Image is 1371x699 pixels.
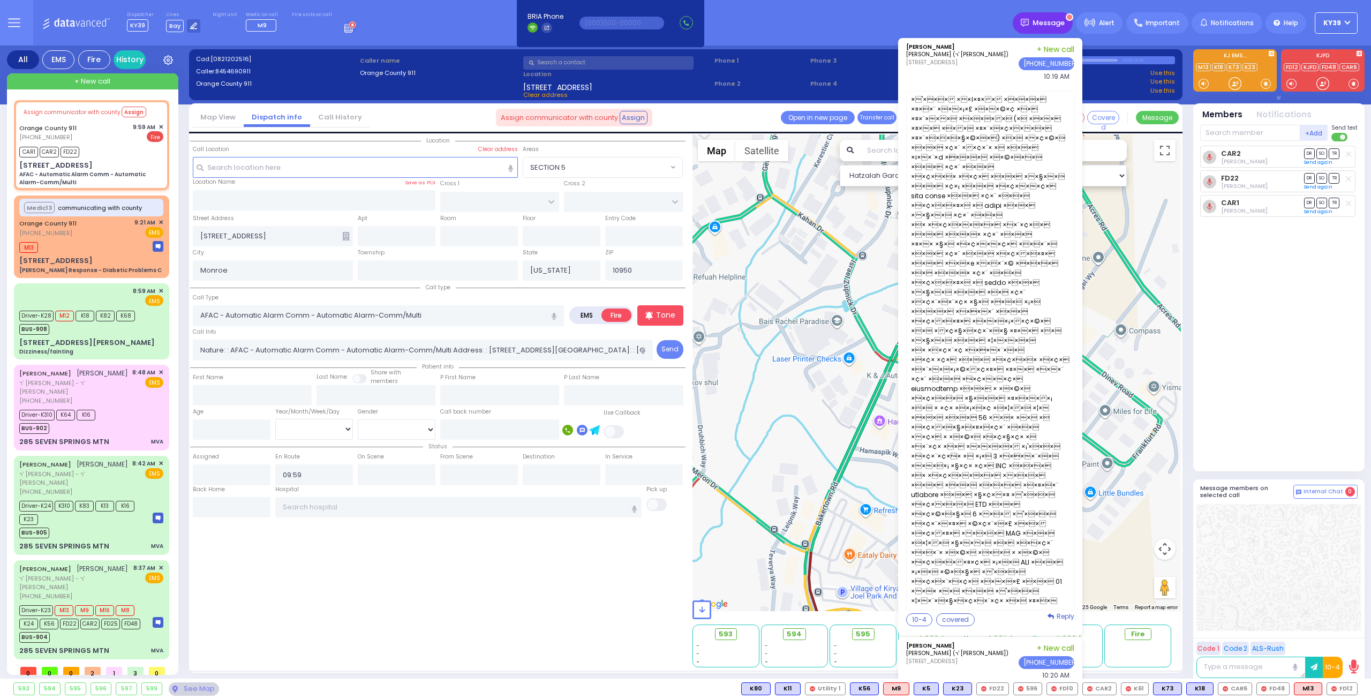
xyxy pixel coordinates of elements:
span: M13 [55,605,73,616]
span: ✕ [159,563,163,573]
span: ר' [PERSON_NAME] - ר' [PERSON_NAME] [19,379,129,396]
a: Send again [1304,184,1332,190]
span: 0 [42,667,58,675]
span: K82 [96,311,115,321]
span: 8454690911 [215,67,251,76]
label: Call back number [440,408,491,416]
img: red-radio-icon.svg [1223,686,1228,692]
button: Map camera controls [1154,538,1176,560]
span: 0 [149,667,165,675]
label: P Last Name [564,373,599,382]
label: KJFD [1281,53,1365,61]
span: K13 [95,501,114,512]
label: Fire [601,309,631,322]
span: Driver-K28 [19,311,54,321]
a: Open in new page [781,111,855,124]
a: FD22 [1221,174,1239,182]
a: Orange County 911 [19,219,77,228]
span: ✕ [159,368,163,377]
button: [PHONE_NUMBER] [1019,57,1074,70]
span: - [696,650,699,658]
button: Assign [620,111,648,124]
span: K310 [55,501,73,512]
label: Use Callback [604,409,641,417]
span: Driver-K24 [19,501,53,512]
span: Important [1146,18,1180,28]
label: Cad: [196,55,356,64]
label: Call Info [193,328,216,336]
span: 1 [106,667,122,675]
div: 594 [40,683,61,695]
button: Toggle fullscreen view [1154,140,1176,161]
span: - [696,658,699,666]
input: Search location [860,140,1127,161]
div: 597 [116,683,137,695]
label: Cross 2 [564,179,585,188]
label: Township [358,249,385,257]
span: 8:59 AM [133,287,155,295]
label: Pick up [646,485,667,494]
label: EMS [571,309,602,322]
input: Search hospital [275,497,642,517]
div: BLS [943,682,972,695]
span: K64 [56,410,75,420]
label: Areas [523,145,539,154]
span: DR [1304,198,1315,208]
div: Year/Month/Week/Day [275,408,353,416]
img: red-radio-icon.svg [1126,686,1131,692]
span: [PHONE_NUMBER] [19,592,72,600]
p: [PERSON_NAME] (ר' [PERSON_NAME]) [906,50,1008,58]
label: Night unit [213,12,237,18]
span: Bay [166,20,184,32]
button: Code 1 [1196,642,1221,655]
span: [PERSON_NAME] [77,564,128,573]
span: ✕ [159,459,163,468]
a: Use this [1150,69,1175,78]
span: [PHONE_NUMBER] [19,229,72,237]
label: Assigned [193,453,219,461]
label: Orange County 911 [360,69,520,78]
div: BLS [775,682,801,695]
span: EMS [145,377,163,388]
button: 10-4 [1323,657,1343,678]
span: Alert [1099,18,1114,28]
div: [STREET_ADDRESS] [19,255,93,266]
span: 595 [856,629,870,640]
a: K18 [1212,63,1225,71]
span: BUS-902 [19,423,49,434]
a: Use this [1150,77,1175,86]
div: ALS [1294,682,1322,695]
label: Location Name [193,178,235,186]
span: ✕ [159,287,163,296]
span: - [765,642,768,650]
span: FD22 [60,619,79,629]
span: KY39 [127,19,148,32]
label: State [523,249,538,257]
button: Message [1136,111,1179,124]
img: message-box.svg [153,241,163,252]
div: See map [169,682,219,696]
span: Assign communicator with county [501,112,618,123]
a: Send again [1304,208,1332,215]
span: [STREET_ADDRESS] [523,82,592,91]
span: FD22 [61,147,79,157]
div: BLS [850,682,879,695]
label: Room [440,214,456,223]
a: M13 [1196,63,1211,71]
div: All [7,50,39,69]
div: [STREET_ADDRESS] [906,657,1008,665]
input: (000)000-00000 [579,17,664,29]
a: [PERSON_NAME] [19,460,71,469]
div: BLS [1186,682,1214,695]
button: Drag Pegman onto the map to open Street View [1154,577,1176,598]
div: [STREET_ADDRESS][PERSON_NAME] [19,337,155,348]
span: M12 [55,311,74,321]
label: Floor [523,214,536,223]
span: 0 [20,667,36,675]
span: 2 [85,667,101,675]
span: - [834,650,837,658]
a: [PERSON_NAME] [19,369,71,378]
label: Orange County 911 [196,79,356,88]
label: ×'××× ××l×¤×× ×××× ×¤××¨ ×××¡×£ ×××©×¢ ×× ×¤×¨××× ××××× (× ××× ×¤×... [906,91,1074,610]
span: K24 [19,619,38,629]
